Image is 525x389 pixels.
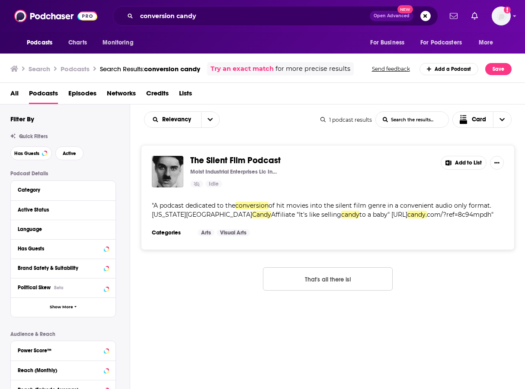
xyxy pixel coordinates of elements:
[144,65,200,73] span: conversion candy
[18,348,101,354] div: Power Score™
[10,171,116,177] p: Podcast Details
[10,146,52,160] button: Has Guests
[18,246,101,252] div: Has Guests
[18,226,103,232] div: Language
[10,331,116,337] p: Audience & Reach
[107,86,136,104] a: Networks
[369,65,413,73] button: Send feedback
[18,184,109,195] button: Category
[18,262,109,273] button: Brand Safety & Suitability
[263,267,393,291] button: Nothing here.
[359,211,407,218] span: to a baby" [URL]
[490,156,504,170] button: Show More Button
[18,187,103,193] div: Category
[209,180,219,189] span: Idle
[61,65,90,73] h3: Podcasts
[18,224,109,234] button: Language
[113,6,438,26] div: Search podcasts, credits, & more...
[452,111,512,128] button: Choose View
[479,37,493,49] span: More
[211,64,274,74] a: Try an exact match
[63,35,92,51] a: Charts
[275,64,350,74] span: for more precise results
[29,65,50,73] h3: Search
[18,345,109,355] button: Power Score™
[420,37,462,49] span: For Podcasters
[374,14,410,18] span: Open Advanced
[55,146,83,160] button: Active
[100,65,200,73] a: Search Results:conversion candy
[146,86,169,104] a: Credits
[21,35,64,51] button: open menu
[370,11,413,21] button: Open AdvancedNew
[472,117,486,123] span: Card
[492,6,511,25] img: User Profile
[14,8,97,24] img: Podchaser - Follow, Share and Rate Podcasts
[29,86,58,104] a: Podcasts
[19,133,48,139] span: Quick Filters
[14,151,39,156] span: Has Guests
[190,156,281,165] a: The Silent Film Podcast
[407,211,427,218] span: candy.
[271,211,341,218] span: Affiliate "It's like selling
[198,229,214,236] a: Arts
[320,117,372,123] div: 1 podcast results
[179,86,192,104] a: Lists
[102,37,133,49] span: Monitoring
[397,5,413,13] span: New
[144,111,220,128] h2: Choose List sort
[27,37,52,49] span: Podcasts
[162,117,194,123] span: Relevancy
[152,229,191,236] h3: Categories
[370,37,404,49] span: For Business
[18,364,109,375] button: Reach (Monthly)
[18,204,109,215] button: Active Status
[504,6,511,13] svg: Add a profile image
[468,9,481,23] a: Show notifications dropdown
[364,35,415,51] button: open menu
[63,151,76,156] span: Active
[152,156,183,187] img: The Silent Film Podcast
[18,367,101,373] div: Reach (Monthly)
[190,168,277,175] p: Moist Industrial Enterprises Llc Incorporated (Dot) Gov
[415,35,474,51] button: open menu
[18,243,109,254] button: Has Guests
[96,35,144,51] button: open menu
[190,155,281,166] span: The Silent Film Podcast
[18,265,101,271] div: Brand Safety & Suitability
[18,285,51,291] span: Political Skew
[205,180,222,187] a: Idle
[217,229,250,236] a: Visual Arts
[68,86,96,104] a: Episodes
[252,211,271,218] span: Candy
[144,117,201,123] button: open menu
[18,282,109,293] button: Political SkewBeta
[485,63,512,75] button: Save
[154,202,235,209] span: A podcast dedicated to the
[10,86,19,104] a: All
[341,211,359,218] span: candy
[427,211,491,218] span: com/?ref=8c94mpdh
[492,6,511,25] button: Show profile menu
[68,37,87,49] span: Charts
[10,115,34,123] h2: Filter By
[11,297,115,317] button: Show More
[54,285,64,291] div: Beta
[201,112,219,127] button: open menu
[419,63,479,75] a: Add a Podcast
[137,9,370,23] input: Search podcasts, credits, & more...
[492,6,511,25] span: Logged in as patiencebaldacci
[446,9,461,23] a: Show notifications dropdown
[100,65,200,73] div: Search Results:
[441,156,487,170] button: Add to List
[235,202,269,209] span: conversion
